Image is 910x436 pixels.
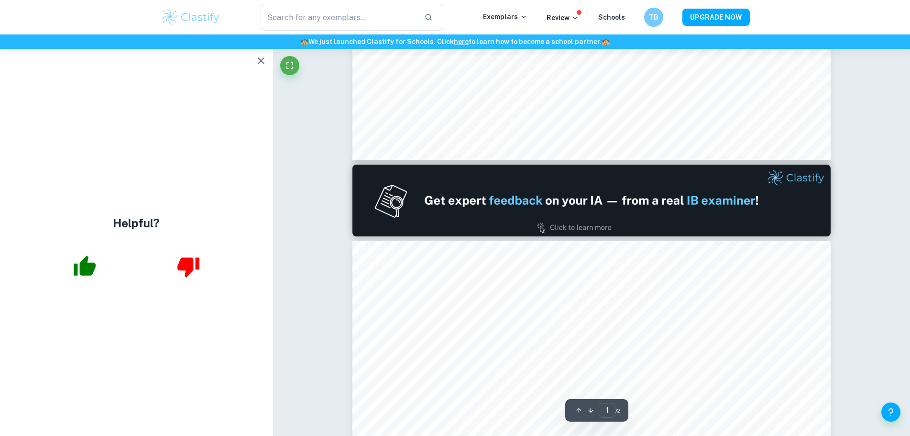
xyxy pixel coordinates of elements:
p: Review [547,12,579,23]
h4: Helpful? [113,214,160,232]
span: / 2 [615,406,621,415]
button: TB [644,8,663,27]
h6: We just launched Clastify for Schools. Click to learn how to become a school partner. [2,36,908,47]
a: Schools [598,13,625,21]
button: UPGRADE NOW [682,9,750,26]
button: Fullscreen [280,56,299,75]
input: Search for any exemplars... [261,4,417,31]
img: Ad [352,165,831,236]
img: Clastify logo [161,8,221,27]
span: 🏫 [602,38,610,45]
p: Exemplars [483,11,527,22]
button: Help and Feedback [881,402,900,422]
a: here [454,38,469,45]
span: 🏫 [300,38,308,45]
h6: TB [648,12,659,22]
